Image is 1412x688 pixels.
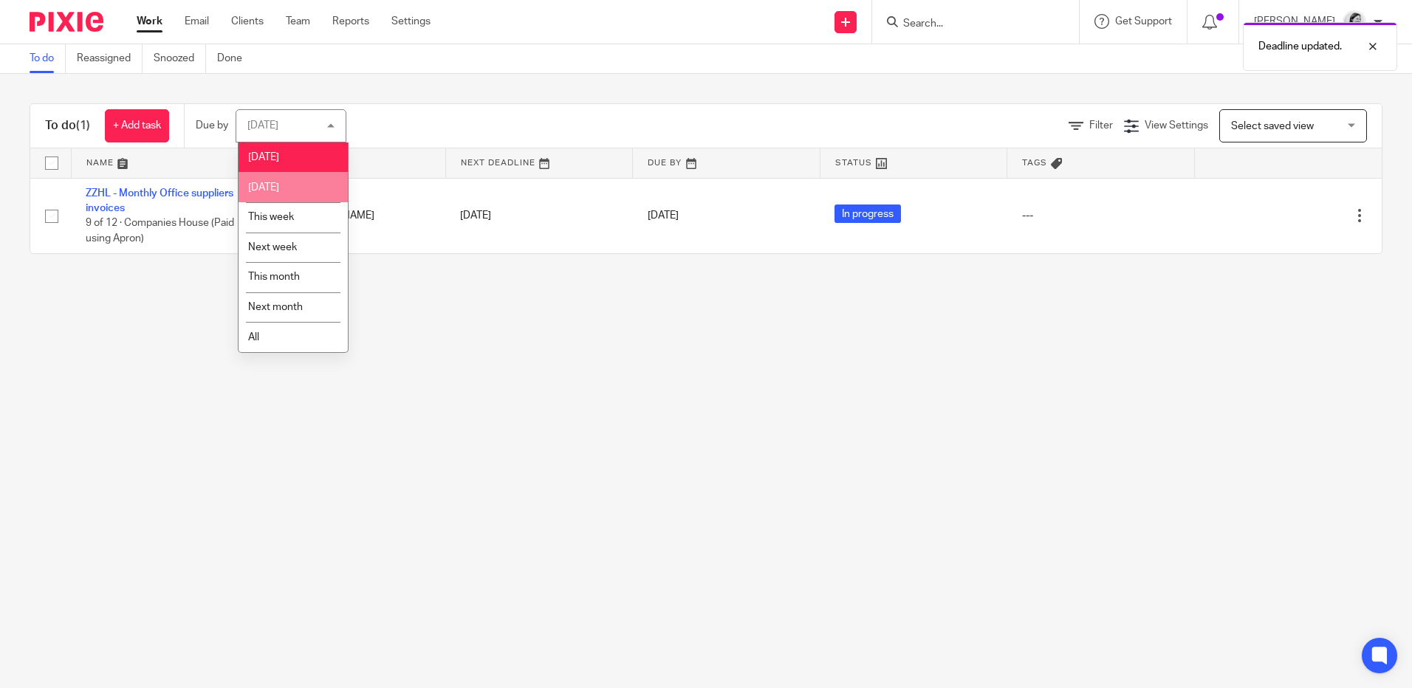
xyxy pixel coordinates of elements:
[1145,120,1208,131] span: View Settings
[247,120,278,131] div: [DATE]
[1231,121,1314,131] span: Select saved view
[332,14,369,29] a: Reports
[286,14,310,29] a: Team
[445,178,633,253] td: [DATE]
[248,152,279,162] span: [DATE]
[86,218,234,244] span: 9 of 12 · Companies House (Paid using Apron)
[185,14,209,29] a: Email
[77,44,143,73] a: Reassigned
[248,242,297,252] span: Next week
[30,44,66,73] a: To do
[248,302,303,312] span: Next month
[1022,159,1047,167] span: Tags
[248,212,294,222] span: This week
[1022,208,1180,223] div: ---
[648,210,679,221] span: [DATE]
[86,188,233,213] a: ZZHL - Monthly Office suppliers invoices
[1343,10,1366,34] img: Helen_2025.jpg
[1089,120,1113,131] span: Filter
[231,14,264,29] a: Clients
[248,182,279,193] span: [DATE]
[834,204,901,223] span: In progress
[248,332,259,343] span: All
[154,44,206,73] a: Snoozed
[196,118,228,133] p: Due by
[217,44,253,73] a: Done
[105,109,169,142] a: + Add task
[1258,39,1342,54] p: Deadline updated.
[30,12,103,32] img: Pixie
[391,14,431,29] a: Settings
[45,118,90,134] h1: To do
[248,272,300,282] span: This month
[137,14,162,29] a: Work
[258,178,446,253] td: ZZ - [PERSON_NAME]
[76,120,90,131] span: (1)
